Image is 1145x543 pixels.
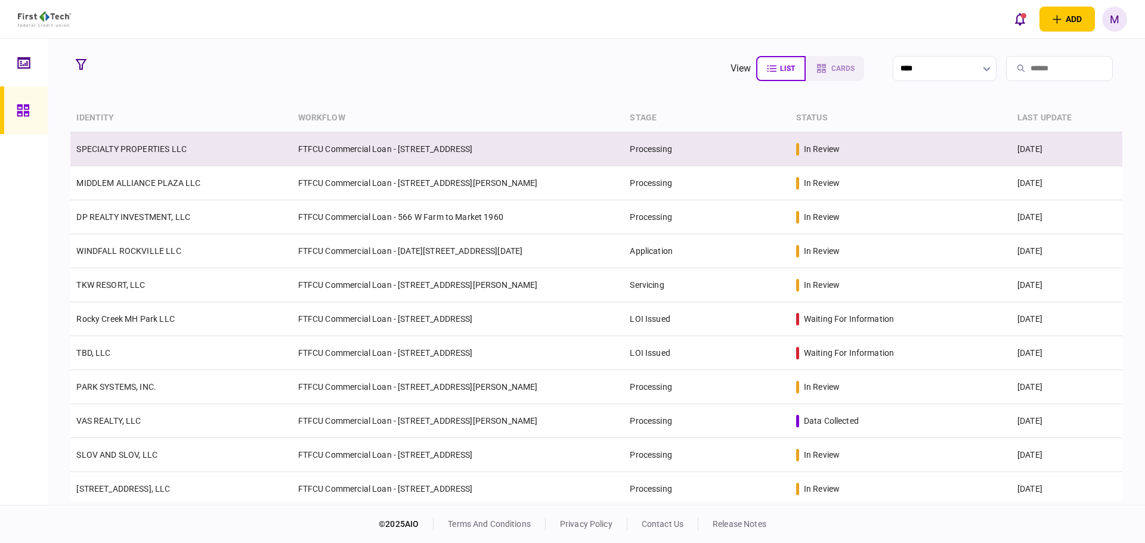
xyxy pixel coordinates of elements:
[76,484,170,494] a: [STREET_ADDRESS], LLC
[804,211,840,223] div: in review
[76,450,157,460] a: SLOV AND SLOV, LLC
[713,519,766,529] a: release notes
[292,472,624,506] td: FTFCU Commercial Loan - [STREET_ADDRESS]
[804,279,840,291] div: in review
[76,212,190,222] a: DP REALTY INVESTMENT, LLC
[1011,302,1122,336] td: [DATE]
[1011,104,1122,132] th: last update
[292,234,624,268] td: FTFCU Commercial Loan - [DATE][STREET_ADDRESS][DATE]
[804,313,894,325] div: waiting for information
[624,472,790,506] td: Processing
[76,382,156,392] a: PARK SYSTEMS, INC.
[624,302,790,336] td: LOI Issued
[624,404,790,438] td: Processing
[292,268,624,302] td: FTFCU Commercial Loan - [STREET_ADDRESS][PERSON_NAME]
[1007,7,1032,32] button: open notifications list
[780,64,795,73] span: list
[1011,200,1122,234] td: [DATE]
[731,61,751,76] div: view
[804,449,840,461] div: in review
[1102,7,1127,32] button: M
[292,104,624,132] th: workflow
[642,519,683,529] a: contact us
[18,11,71,27] img: client company logo
[624,438,790,472] td: Processing
[76,178,200,188] a: MIDDLEM ALLIANCE PLAZA LLC
[1011,472,1122,506] td: [DATE]
[624,370,790,404] td: Processing
[804,483,840,495] div: in review
[76,416,141,426] a: VAS REALTY, LLC
[806,56,864,81] button: cards
[804,415,859,427] div: data collected
[448,519,531,529] a: terms and conditions
[76,144,187,154] a: SPECIALTY PROPERTIES LLC
[804,381,840,393] div: in review
[624,104,790,132] th: stage
[831,64,855,73] span: cards
[76,348,110,358] a: TBD, LLC
[790,104,1011,132] th: status
[804,347,894,359] div: waiting for information
[76,246,181,256] a: WINDFALL ROCKVILLE LLC
[1011,132,1122,166] td: [DATE]
[624,234,790,268] td: Application
[1039,7,1095,32] button: open adding identity options
[624,336,790,370] td: LOI Issued
[292,336,624,370] td: FTFCU Commercial Loan - [STREET_ADDRESS]
[804,177,840,189] div: in review
[1011,166,1122,200] td: [DATE]
[624,200,790,234] td: Processing
[1011,234,1122,268] td: [DATE]
[560,519,612,529] a: privacy policy
[624,268,790,302] td: Servicing
[292,404,624,438] td: FTFCU Commercial Loan - [STREET_ADDRESS][PERSON_NAME]
[76,314,174,324] a: Rocky Creek MH Park LLC
[292,438,624,472] td: FTFCU Commercial Loan - [STREET_ADDRESS]
[292,302,624,336] td: FTFCU Commercial Loan - [STREET_ADDRESS]
[624,166,790,200] td: Processing
[1011,404,1122,438] td: [DATE]
[804,245,840,257] div: in review
[292,200,624,234] td: FTFCU Commercial Loan - 566 W Farm to Market 1960
[624,132,790,166] td: Processing
[756,56,806,81] button: list
[804,143,840,155] div: in review
[1011,268,1122,302] td: [DATE]
[1011,438,1122,472] td: [DATE]
[70,104,292,132] th: identity
[76,280,145,290] a: TKW RESORT, LLC
[1011,336,1122,370] td: [DATE]
[292,166,624,200] td: FTFCU Commercial Loan - [STREET_ADDRESS][PERSON_NAME]
[292,370,624,404] td: FTFCU Commercial Loan - [STREET_ADDRESS][PERSON_NAME]
[379,518,434,530] div: © 2025 AIO
[292,132,624,166] td: FTFCU Commercial Loan - [STREET_ADDRESS]
[1011,370,1122,404] td: [DATE]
